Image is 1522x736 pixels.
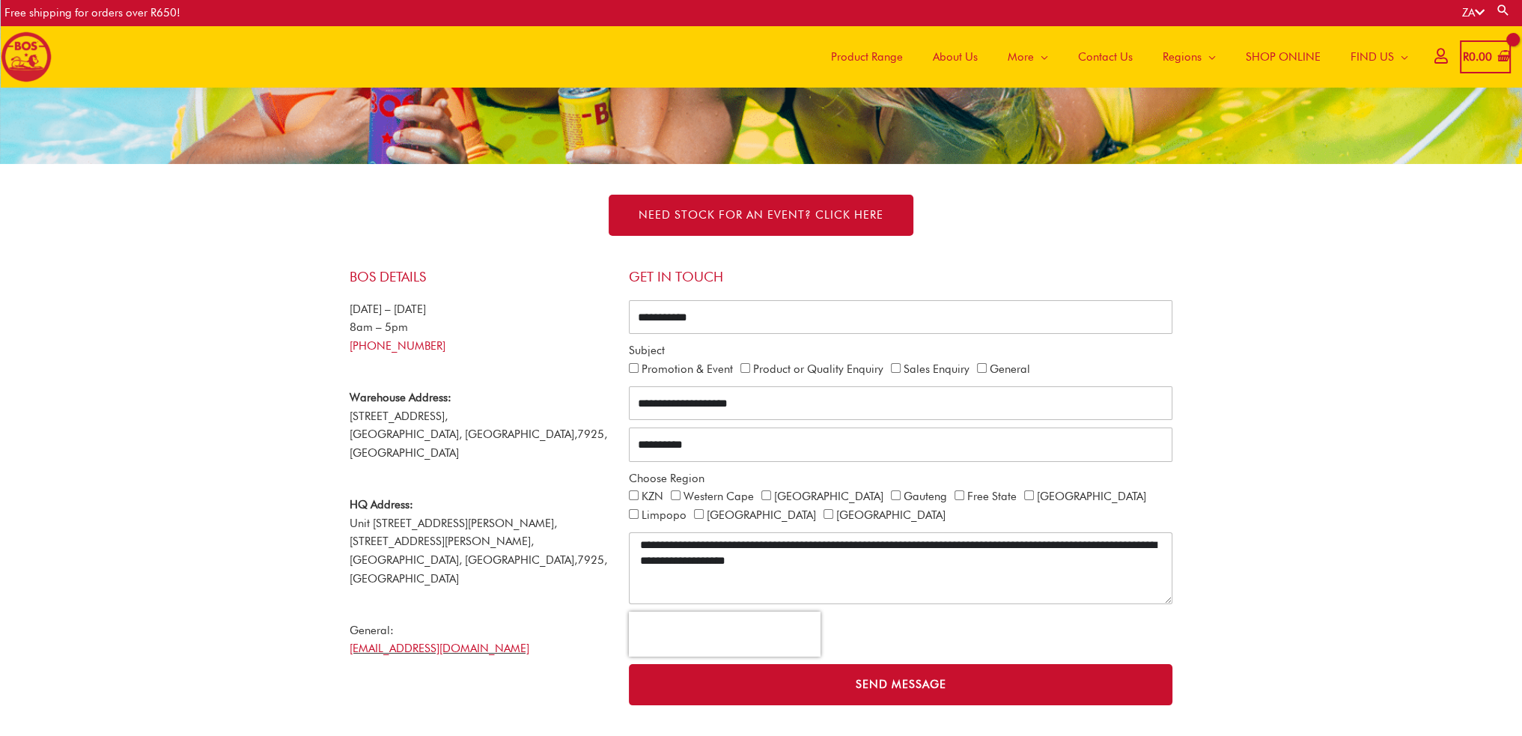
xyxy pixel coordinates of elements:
[1,31,52,82] img: BOS logo finals-200px
[1163,34,1202,79] span: Regions
[350,642,529,655] a: [EMAIL_ADDRESS][DOMAIN_NAME]
[642,362,733,376] label: Promotion & Event
[967,490,1017,503] label: Free State
[350,410,448,423] span: [STREET_ADDRESS],
[831,34,903,79] span: Product Range
[629,469,704,488] label: Choose Region
[1063,25,1148,88] a: Contact Us
[350,553,607,586] span: 7925, [GEOGRAPHIC_DATA]
[350,269,614,285] h4: BOS Details
[1463,50,1492,64] bdi: 0.00
[707,508,816,522] label: [GEOGRAPHIC_DATA]
[990,362,1030,376] label: General
[350,320,408,334] span: 8am – 5pm
[350,535,534,548] span: [STREET_ADDRESS][PERSON_NAME],
[629,612,821,657] iframe: reCAPTCHA
[1351,34,1394,79] span: FIND US
[774,490,883,503] label: [GEOGRAPHIC_DATA]
[1008,34,1034,79] span: More
[350,302,426,316] span: [DATE] – [DATE]
[904,490,947,503] label: Gauteng
[350,553,577,567] span: [GEOGRAPHIC_DATA], [GEOGRAPHIC_DATA],
[816,25,918,88] a: Product Range
[1462,6,1485,19] a: ZA
[1078,34,1133,79] span: Contact Us
[805,25,1423,88] nav: Site Navigation
[609,195,913,236] a: NEED STOCK FOR AN EVENT? Click here
[1148,25,1231,88] a: Regions
[904,362,969,376] label: Sales Enquiry
[642,490,663,503] label: KZN
[836,508,946,522] label: [GEOGRAPHIC_DATA]
[993,25,1063,88] a: More
[684,490,754,503] label: Western Cape
[350,391,451,404] strong: Warehouse Address:
[629,341,665,360] label: Subject
[856,679,946,690] span: Send Message
[1496,3,1511,17] a: Search button
[350,428,577,441] span: [GEOGRAPHIC_DATA], [GEOGRAPHIC_DATA],
[918,25,993,88] a: About Us
[753,362,883,376] label: Product or Quality Enquiry
[1460,40,1511,74] a: View Shopping Cart, empty
[1037,490,1146,503] label: [GEOGRAPHIC_DATA]
[639,210,883,221] span: NEED STOCK FOR AN EVENT? Click here
[1246,34,1321,79] span: SHOP ONLINE
[629,664,1173,705] button: Send Message
[350,621,614,659] p: General:
[629,300,1173,713] form: CONTACT ALL
[350,339,445,353] a: [PHONE_NUMBER]
[350,498,413,511] strong: HQ Address:
[642,508,687,522] label: Limpopo
[350,498,557,530] span: Unit [STREET_ADDRESS][PERSON_NAME],
[629,269,1173,285] h4: Get in touch
[1231,25,1336,88] a: SHOP ONLINE
[1463,50,1469,64] span: R
[933,34,978,79] span: About Us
